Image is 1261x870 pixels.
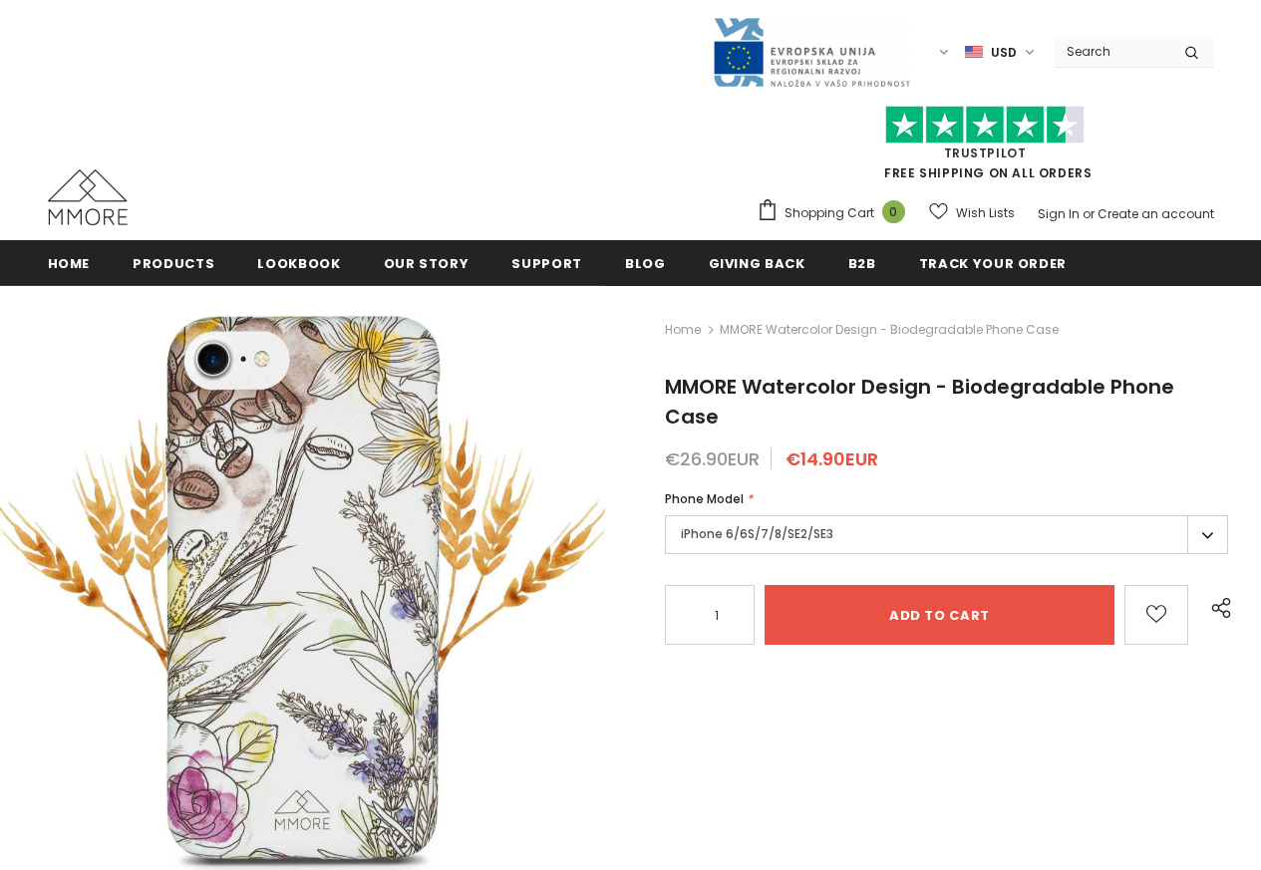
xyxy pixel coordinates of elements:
[757,115,1214,181] span: FREE SHIPPING ON ALL ORDERS
[712,16,911,89] img: Javni Razpis
[625,240,666,285] a: Blog
[511,240,582,285] a: support
[1083,205,1095,222] span: or
[1098,205,1214,222] a: Create an account
[1038,205,1080,222] a: Sign In
[919,254,1067,273] span: Track your order
[625,254,666,273] span: Blog
[765,585,1114,645] input: Add to cart
[48,254,91,273] span: Home
[709,254,805,273] span: Giving back
[257,240,340,285] a: Lookbook
[848,240,876,285] a: B2B
[965,44,983,61] img: USD
[929,195,1015,230] a: Wish Lists
[991,43,1017,63] span: USD
[709,240,805,285] a: Giving back
[48,169,128,225] img: MMORE Cases
[848,254,876,273] span: B2B
[757,198,915,228] a: Shopping Cart 0
[665,490,744,507] span: Phone Model
[665,446,760,471] span: €26.90EUR
[257,254,340,273] span: Lookbook
[665,318,701,342] a: Home
[511,254,582,273] span: support
[712,43,911,60] a: Javni Razpis
[882,200,905,223] span: 0
[785,203,874,223] span: Shopping Cart
[720,318,1059,342] span: MMORE Watercolor Design - Biodegradable Phone Case
[133,254,214,273] span: Products
[384,254,470,273] span: Our Story
[1055,37,1169,66] input: Search Site
[919,240,1067,285] a: Track your order
[885,106,1085,145] img: Trust Pilot Stars
[133,240,214,285] a: Products
[786,446,878,471] span: €14.90EUR
[48,240,91,285] a: Home
[956,203,1015,223] span: Wish Lists
[665,515,1228,554] label: iPhone 6/6S/7/8/SE2/SE3
[384,240,470,285] a: Our Story
[944,145,1027,161] a: Trustpilot
[665,373,1174,431] span: MMORE Watercolor Design - Biodegradable Phone Case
